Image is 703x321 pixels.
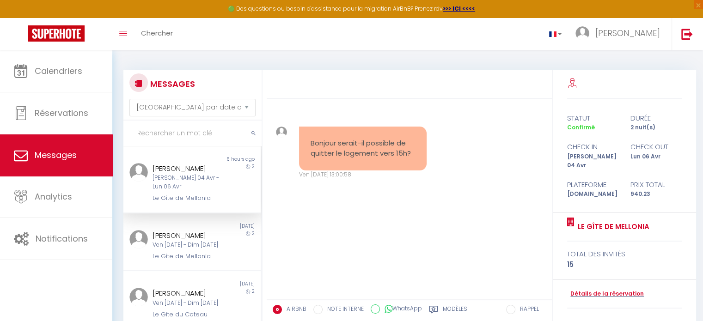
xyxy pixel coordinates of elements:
span: Analytics [35,191,72,202]
a: >>> ICI <<<< [443,5,475,12]
label: AIRBNB [282,305,306,315]
img: ... [129,230,148,248]
img: Super Booking [28,25,85,42]
img: ... [575,26,589,40]
div: Ven [DATE] - Dim [DATE] [153,299,220,308]
img: ... [129,288,148,306]
span: 2 [252,163,255,170]
a: Le Gîte de Mellonia [575,221,649,232]
pre: Bonjour serait-il possible de quitter le logement vers 15h? [311,138,415,159]
div: check in [561,141,624,152]
div: durée [624,113,688,124]
span: 2 [252,230,255,237]
span: Calendriers [35,65,82,77]
div: [DATE] [192,280,260,288]
span: Chercher [141,28,173,38]
span: [PERSON_NAME] [595,27,660,39]
a: ... [PERSON_NAME] [569,18,672,50]
a: Chercher [134,18,180,50]
span: 2 [252,288,255,295]
div: [PERSON_NAME] [153,163,220,174]
img: logout [681,28,693,40]
div: [DATE] [192,223,260,230]
label: WhatsApp [380,304,422,315]
div: [DOMAIN_NAME] [561,190,624,199]
label: RAPPEL [515,305,539,315]
img: ... [276,127,287,138]
div: 15 [567,259,682,270]
input: Rechercher un mot clé [123,121,262,146]
label: NOTE INTERNE [323,305,364,315]
div: Le Gîte du Coteau [153,310,220,319]
div: 6 hours ago [192,156,260,163]
div: Le Gîte de Mellonia [153,194,220,203]
div: Ven [DATE] - Dim [DATE] [153,241,220,249]
label: Modèles [443,305,467,316]
div: statut [561,113,624,124]
div: [PERSON_NAME] 04 Avr - Lun 06 Avr [153,174,220,191]
div: Plateforme [561,179,624,190]
div: Le Gîte de Mellonia [153,252,220,261]
div: 940.23 [624,190,688,199]
span: Messages [35,149,77,161]
a: Détails de la réservation [567,290,644,298]
div: Prix total [624,179,688,190]
div: Lun 06 Avr [624,152,688,170]
div: [PERSON_NAME] [153,288,220,299]
img: ... [129,163,148,182]
h3: MESSAGES [148,73,195,94]
span: Confirmé [567,123,595,131]
div: [PERSON_NAME] 04 Avr [561,152,624,170]
span: Notifications [36,233,88,244]
div: total des invités [567,248,682,260]
div: Ven [DATE] 13:00:58 [299,170,427,179]
span: Réservations [35,107,88,119]
div: [PERSON_NAME] [153,230,220,241]
div: check out [624,141,688,152]
div: 2 nuit(s) [624,123,688,132]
